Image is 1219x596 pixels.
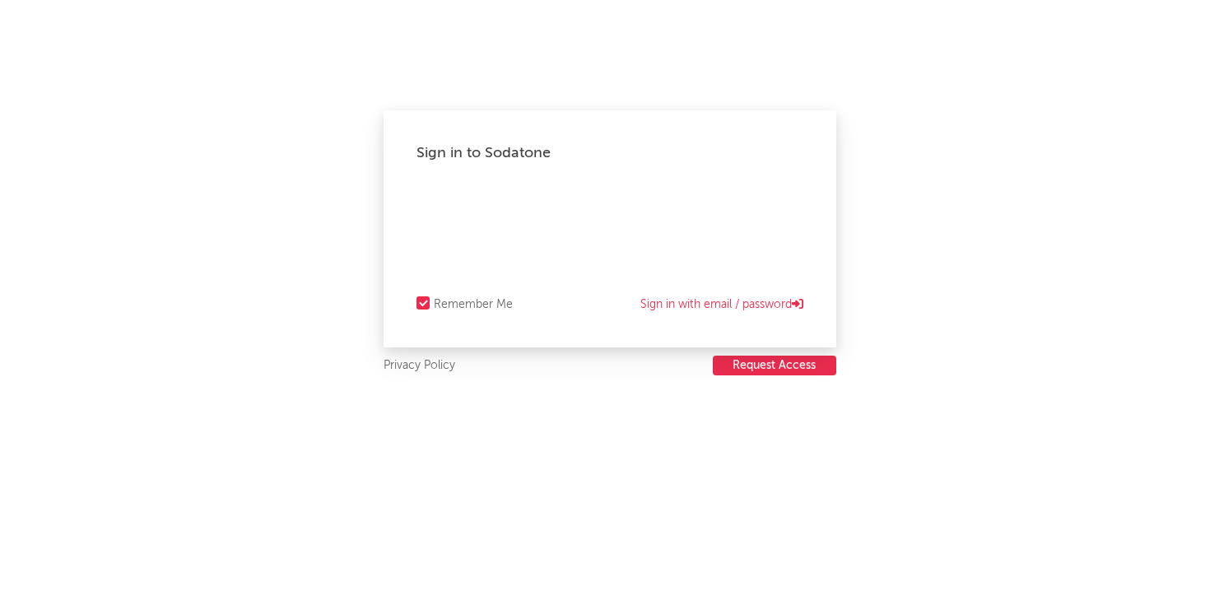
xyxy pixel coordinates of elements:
div: Sign in to Sodatone [416,143,803,163]
a: Privacy Policy [384,356,455,376]
button: Request Access [713,356,836,375]
div: Remember Me [434,295,513,314]
a: Request Access [713,356,836,376]
a: Sign in with email / password [640,295,803,314]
